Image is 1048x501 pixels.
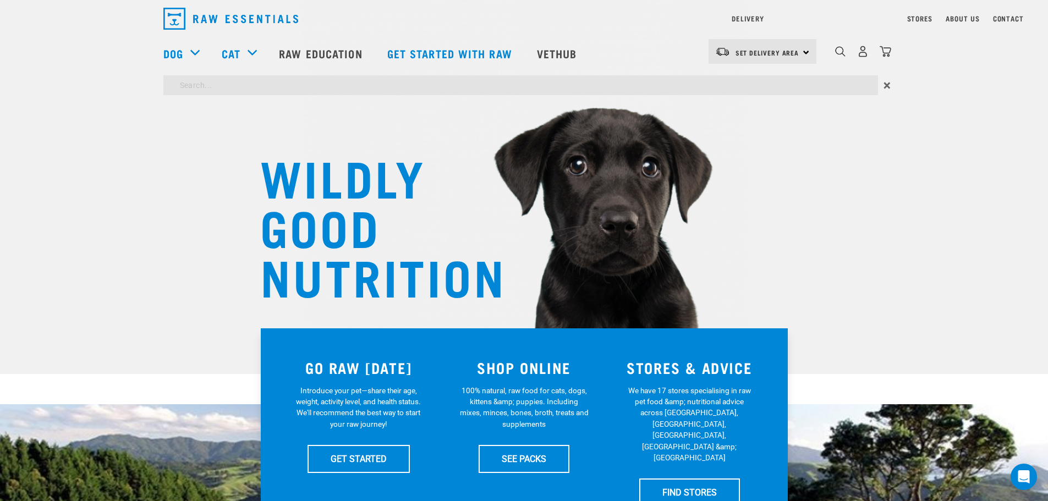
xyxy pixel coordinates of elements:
input: Search... [163,75,878,95]
a: Get started with Raw [376,31,526,75]
a: Dog [163,45,183,62]
h3: SHOP ONLINE [448,359,600,376]
a: Contact [993,16,1024,20]
p: 100% natural, raw food for cats, dogs, kittens &amp; puppies. Including mixes, minces, bones, bro... [459,385,589,430]
a: Cat [222,45,240,62]
h3: STORES & ADVICE [613,359,766,376]
a: About Us [946,16,979,20]
nav: dropdown navigation [155,3,894,34]
img: user.png [857,46,869,57]
img: van-moving.png [715,47,730,57]
p: We have 17 stores specialising in raw pet food &amp; nutritional advice across [GEOGRAPHIC_DATA],... [625,385,754,464]
a: GET STARTED [308,445,410,472]
img: home-icon-1@2x.png [835,46,846,57]
div: Open Intercom Messenger [1011,464,1037,490]
h3: GO RAW [DATE] [283,359,435,376]
span: Set Delivery Area [736,51,799,54]
span: × [884,75,891,95]
h1: WILDLY GOOD NUTRITION [260,151,480,300]
p: Introduce your pet—share their age, weight, activity level, and health status. We'll recommend th... [294,385,423,430]
a: Delivery [732,16,764,20]
a: Stores [907,16,933,20]
a: Raw Education [268,31,376,75]
a: Vethub [526,31,591,75]
img: Raw Essentials Logo [163,8,298,30]
img: home-icon@2x.png [880,46,891,57]
a: SEE PACKS [479,445,569,472]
